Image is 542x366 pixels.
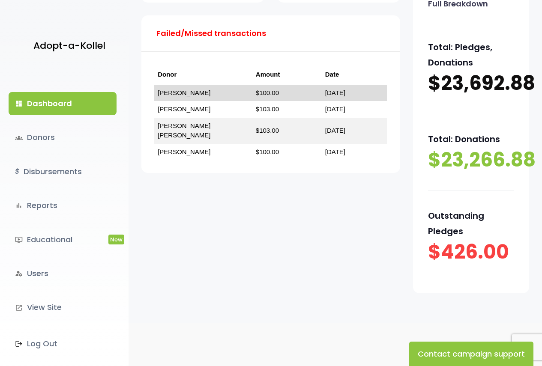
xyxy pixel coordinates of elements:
[428,208,515,239] p: Outstanding Pledges
[428,39,515,70] p: Total: Pledges, Donations
[158,105,210,113] a: [PERSON_NAME]
[428,70,515,97] p: $23,692.88
[325,89,345,96] a: [DATE]
[9,296,117,319] a: launchView Site
[15,270,23,277] i: manage_accounts
[15,166,19,178] i: $
[9,228,117,251] a: ondemand_videoEducationalNew
[9,194,117,217] a: bar_chartReports
[33,37,105,54] p: Adopt-a-Kollel
[15,100,23,107] i: dashboard
[428,239,515,265] p: $426.00
[156,27,266,40] p: Failed/Missed transactions
[325,127,345,134] a: [DATE]
[15,304,23,312] i: launch
[158,122,210,139] a: [PERSON_NAME] [PERSON_NAME]
[322,65,387,85] th: Date
[9,262,117,285] a: manage_accountsUsers
[108,235,124,244] span: New
[256,105,279,113] a: $103.00
[9,92,117,115] a: dashboardDashboard
[409,342,533,366] button: Contact campaign support
[325,105,345,113] a: [DATE]
[256,127,279,134] a: $103.00
[9,160,117,183] a: $Disbursements
[15,134,23,142] span: groups
[158,89,210,96] a: [PERSON_NAME]
[158,148,210,155] a: [PERSON_NAME]
[256,89,279,96] a: $100.00
[154,65,252,85] th: Donor
[428,131,515,147] p: Total: Donations
[428,147,515,173] p: $23,266.88
[9,332,117,355] a: Log Out
[9,126,117,149] a: groupsDonors
[15,202,23,209] i: bar_chart
[325,148,345,155] a: [DATE]
[252,65,322,85] th: Amount
[29,25,105,66] a: Adopt-a-Kollel
[256,148,279,155] a: $100.00
[15,236,23,244] i: ondemand_video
